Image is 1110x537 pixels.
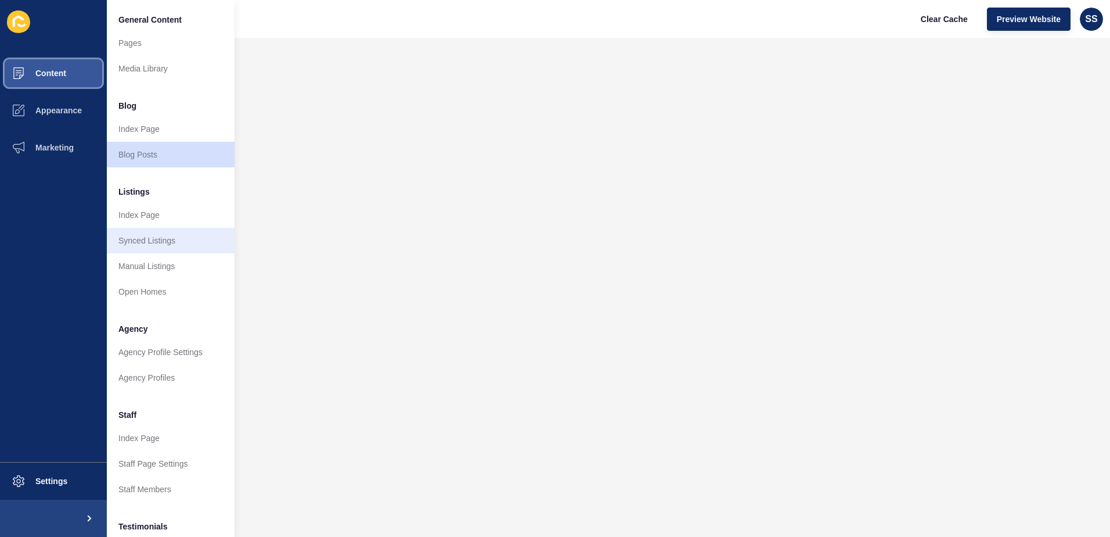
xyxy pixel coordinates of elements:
a: Pages [107,30,235,56]
span: Agency [118,323,148,335]
a: Agency Profile Settings [107,339,235,365]
button: Preview Website [987,8,1071,31]
a: Synced Listings [107,228,235,253]
span: Testimonials [118,521,168,532]
a: Staff Members [107,477,235,502]
a: Blog Posts [107,142,235,167]
a: Open Homes [107,279,235,305]
button: Clear Cache [911,8,978,31]
span: SS [1085,13,1097,25]
span: Clear Cache [921,13,968,25]
a: Index Page [107,425,235,451]
a: Media Library [107,56,235,81]
a: Manual Listings [107,253,235,279]
a: Agency Profiles [107,365,235,391]
a: Index Page [107,202,235,228]
span: Listings [118,186,150,198]
span: Preview Website [997,13,1061,25]
a: Staff Page Settings [107,451,235,477]
span: Staff [118,409,136,421]
span: Blog [118,100,136,112]
span: General Content [118,14,182,26]
a: Index Page [107,116,235,142]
